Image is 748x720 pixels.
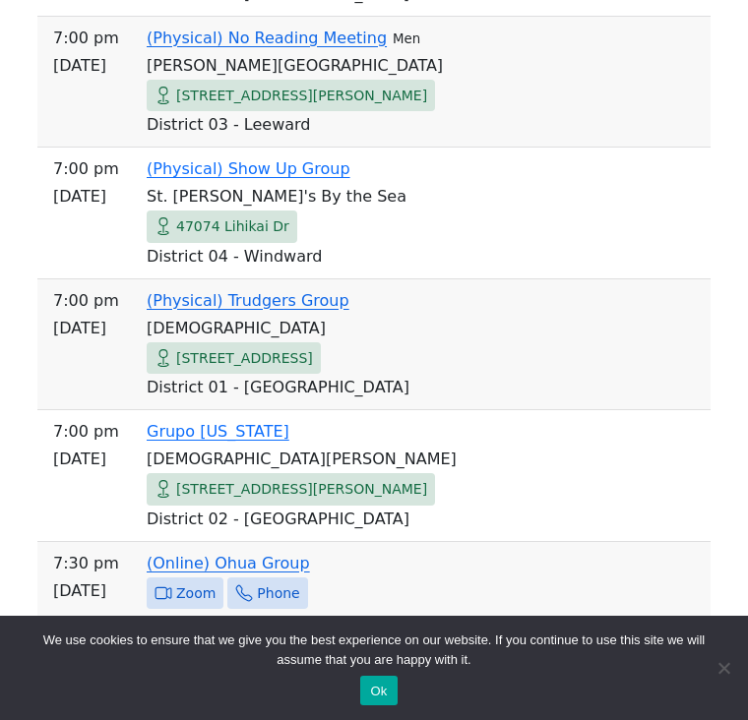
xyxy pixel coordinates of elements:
span: 7:00 PM [53,287,119,315]
a: (Online) Ohua Group [147,554,310,572]
span: [DATE] [53,315,119,342]
a: Grupo [US_STATE] [147,422,289,441]
span: [DATE] [53,52,119,80]
td: St. [PERSON_NAME]'s By the Sea [45,183,703,210]
span: We use cookies to ensure that we give you the best experience on our website. If you continue to ... [30,630,718,670]
td: District 03 - Leeward [45,111,703,139]
td: Cyberspace [45,609,703,636]
td: [DEMOGRAPHIC_DATA][PERSON_NAME] [45,446,703,473]
td: District 01 - [GEOGRAPHIC_DATA] [45,374,703,401]
span: Phone [257,581,299,606]
small: Men [393,31,420,46]
span: Zoom [176,581,216,606]
span: [DATE] [53,577,119,605]
td: [DEMOGRAPHIC_DATA] [45,315,703,342]
span: [STREET_ADDRESS][PERSON_NAME] [176,84,427,108]
a: (Physical) Show Up Group [147,159,350,178]
span: 7:00 PM [53,155,119,183]
a: (Physical) Trudgers Group [147,291,349,310]
span: 47074 Lihikai Dr [176,214,289,239]
td: [PERSON_NAME][GEOGRAPHIC_DATA] [45,52,703,80]
span: [STREET_ADDRESS][PERSON_NAME] [176,477,427,502]
span: [STREET_ADDRESS] [176,346,313,371]
span: 7:00 PM [53,418,119,446]
a: (Physical) No Reading Meeting [147,29,387,47]
span: [DATE] [53,183,119,210]
span: 7:00 PM [53,25,119,52]
span: 7:30 PM [53,550,119,577]
span: [DATE] [53,446,119,473]
td: District 02 - [GEOGRAPHIC_DATA] [45,506,703,533]
span: No [714,658,733,678]
td: District 04 - Windward [45,243,703,270]
button: Ok [360,676,397,705]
